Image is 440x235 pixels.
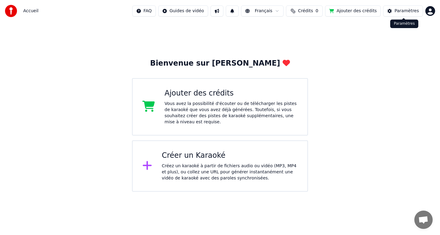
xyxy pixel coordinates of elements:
button: Crédits0 [286,5,323,16]
div: Ajouter des crédits [165,89,298,98]
div: Créez un karaoké à partir de fichiers audio ou vidéo (MP3, MP4 et plus), ou collez une URL pour g... [162,163,298,181]
span: 0 [316,8,318,14]
button: FAQ [132,5,156,16]
div: Ouvrir le chat [414,211,433,229]
div: Paramètres [390,20,418,28]
span: Crédits [298,8,313,14]
div: Bienvenue sur [PERSON_NAME] [150,59,290,68]
button: Paramètres [383,5,423,16]
img: youka [5,5,17,17]
button: Guides de vidéo [158,5,208,16]
div: Paramètres [394,8,419,14]
div: Vous avez la possibilité d'écouter ou de télécharger les pistes de karaoké que vous avez déjà gén... [165,101,298,125]
div: Créer un Karaoké [162,151,298,161]
nav: breadcrumb [23,8,38,14]
span: Accueil [23,8,38,14]
button: Ajouter des crédits [325,5,381,16]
